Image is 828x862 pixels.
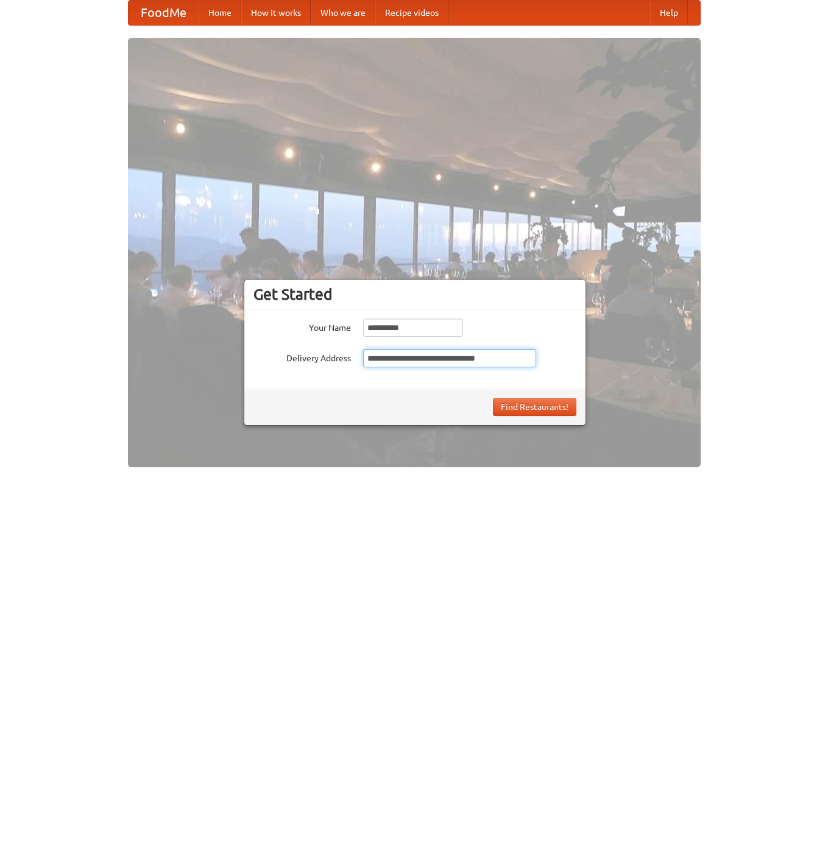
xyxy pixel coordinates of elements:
a: FoodMe [129,1,199,25]
a: Recipe videos [375,1,448,25]
label: Your Name [253,319,351,334]
h3: Get Started [253,285,576,303]
a: Help [650,1,688,25]
a: Home [199,1,241,25]
a: Who we are [311,1,375,25]
a: How it works [241,1,311,25]
button: Find Restaurants! [493,398,576,416]
label: Delivery Address [253,349,351,364]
